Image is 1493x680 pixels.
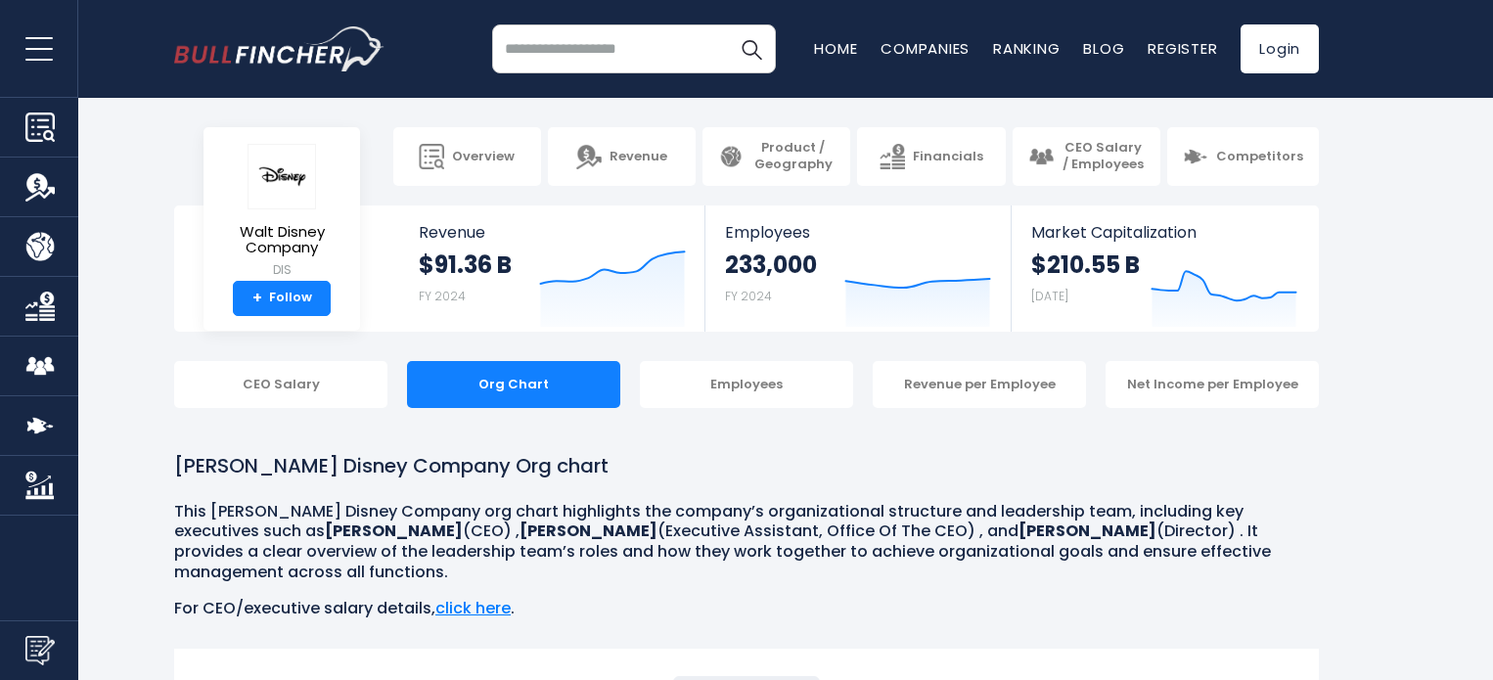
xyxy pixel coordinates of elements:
[452,149,515,165] span: Overview
[174,451,1319,480] h1: [PERSON_NAME] Disney Company Org chart
[325,520,463,542] b: [PERSON_NAME]
[1031,249,1140,280] strong: $210.55 B
[1148,38,1217,59] a: Register
[881,38,970,59] a: Companies
[1018,520,1156,542] b: [PERSON_NAME]
[751,140,835,173] span: Product / Geography
[702,127,850,186] a: Product / Geography
[233,281,331,316] a: +Follow
[993,38,1060,59] a: Ranking
[393,127,541,186] a: Overview
[873,361,1086,408] div: Revenue per Employee
[174,361,387,408] div: CEO Salary
[219,224,344,256] span: Walt Disney Company
[725,288,772,304] small: FY 2024
[1062,140,1145,173] span: CEO Salary / Employees
[725,249,817,280] strong: 233,000
[174,502,1319,583] p: This [PERSON_NAME] Disney Company org chart highlights the company’s organizational structure and...
[218,143,345,281] a: Walt Disney Company DIS
[419,223,686,242] span: Revenue
[219,261,344,279] small: DIS
[1031,223,1297,242] span: Market Capitalization
[913,149,983,165] span: Financials
[419,249,512,280] strong: $91.36 B
[1241,24,1319,73] a: Login
[1031,288,1068,304] small: [DATE]
[1012,205,1317,332] a: Market Capitalization $210.55 B [DATE]
[725,223,990,242] span: Employees
[548,127,696,186] a: Revenue
[1013,127,1160,186] a: CEO Salary / Employees
[705,205,1010,332] a: Employees 233,000 FY 2024
[1106,361,1319,408] div: Net Income per Employee
[1083,38,1124,59] a: Blog
[174,26,385,71] a: Go to homepage
[520,520,657,542] b: [PERSON_NAME]
[419,288,466,304] small: FY 2024
[399,205,705,332] a: Revenue $91.36 B FY 2024
[610,149,667,165] span: Revenue
[252,290,262,307] strong: +
[407,361,620,408] div: Org Chart
[640,361,853,408] div: Employees
[814,38,857,59] a: Home
[1167,127,1319,186] a: Competitors
[174,26,385,71] img: bullfincher logo
[727,24,776,73] button: Search
[1216,149,1303,165] span: Competitors
[435,597,511,619] a: click here
[174,599,1319,619] p: For CEO/executive salary details, .
[857,127,1005,186] a: Financials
